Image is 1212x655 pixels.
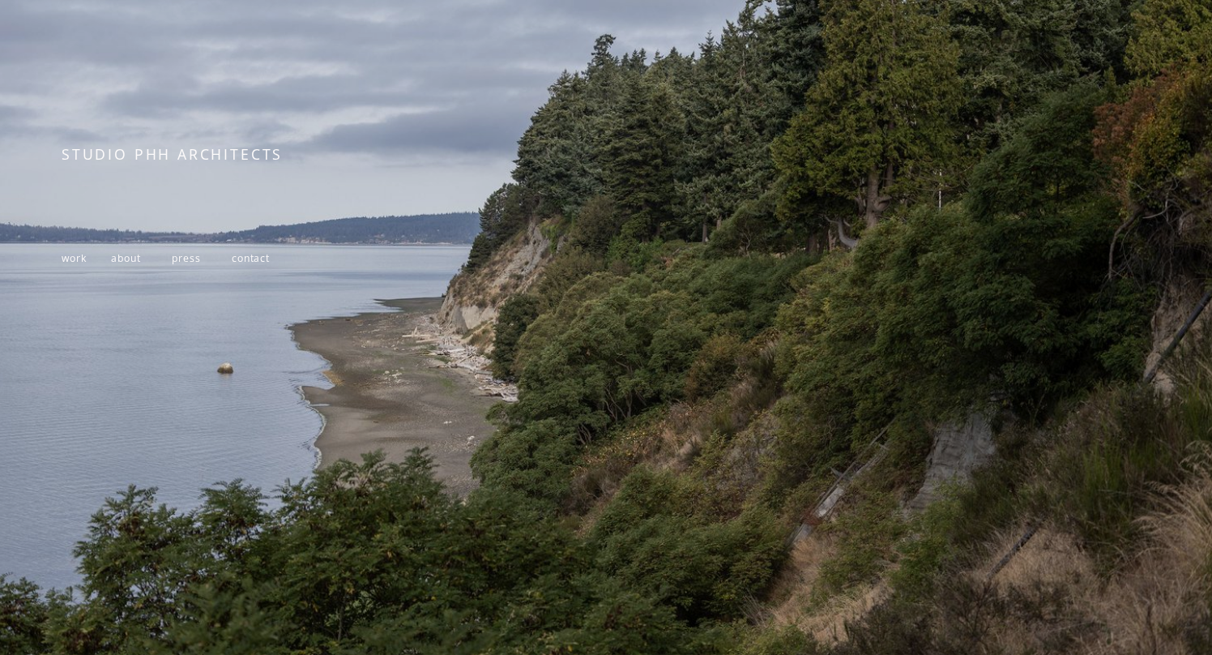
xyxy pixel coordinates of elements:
[172,251,200,265] a: press
[232,251,270,265] a: contact
[111,251,140,265] a: about
[62,251,86,265] a: work
[62,144,283,164] span: STUDIO PHH ARCHITECTS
